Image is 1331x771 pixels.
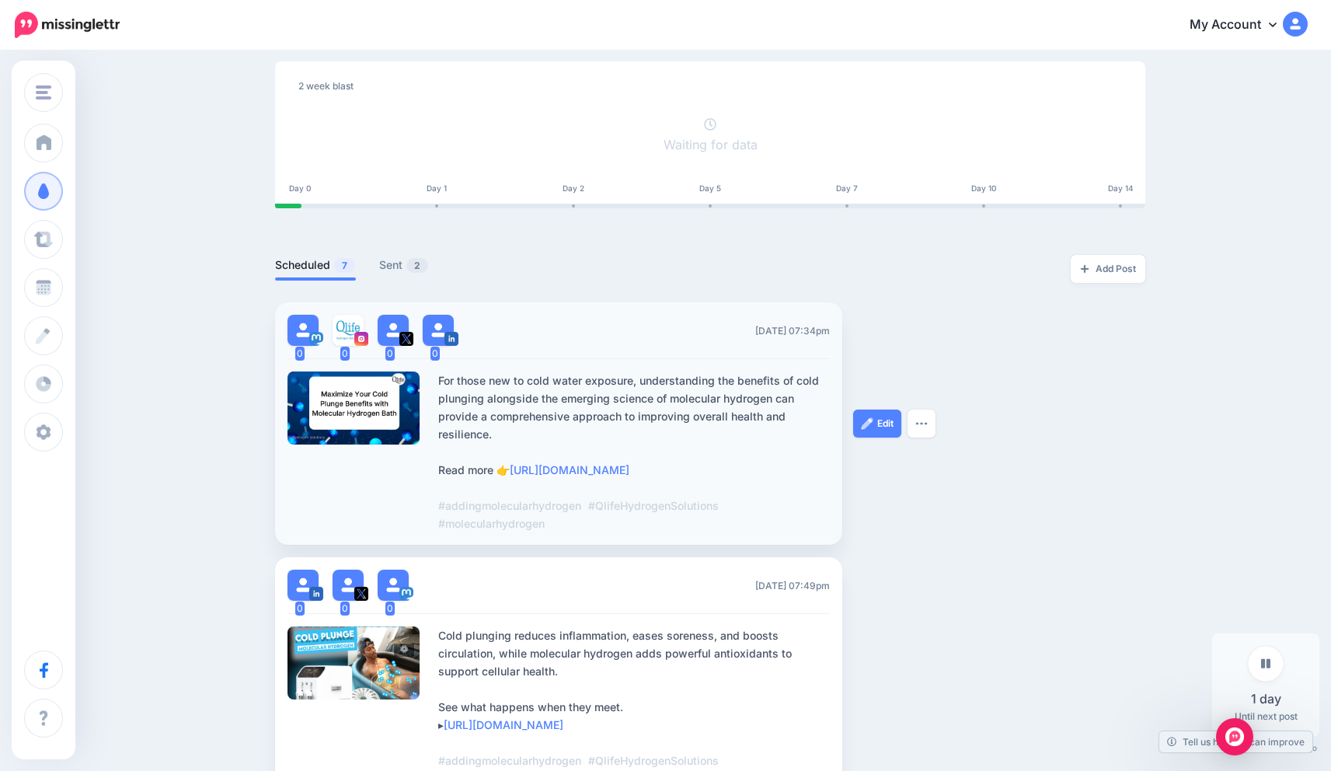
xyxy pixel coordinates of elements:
[399,587,413,601] img: mastodon-square.png
[333,570,364,601] img: user_default_image.png
[960,183,1007,193] div: Day 10
[379,256,429,274] a: Sent2
[824,183,870,193] div: Day 7
[755,578,830,593] span: [DATE] 07:49pm
[1080,264,1089,274] img: plus-grey-dark.png
[354,332,368,346] img: instagram-square.png
[406,258,428,273] span: 2
[333,315,364,346] img: 363308197_806592654439997_5981479968331579761_n-bsa154508.jpg
[438,372,830,532] div: For those new to cold water exposure, understanding the benefits of cold plunging alongside the e...
[277,183,323,193] div: Day 0
[687,183,733,193] div: Day 5
[340,347,350,361] span: 0
[1071,255,1145,283] a: Add Post
[438,499,581,512] span: #addingmolecularhydrogen
[15,12,120,38] img: Missinglettr
[354,587,368,601] img: twitter-square.png
[1097,183,1144,193] div: Day 14
[444,332,458,346] img: linkedin-square.png
[298,77,1122,96] div: 2 week blast
[1212,633,1319,737] div: Until next post
[664,117,758,152] a: Waiting for data
[510,463,629,476] a: [URL][DOMAIN_NAME]
[423,315,454,346] img: user_default_image.png
[1159,731,1312,752] a: Tell us how we can improve
[378,315,409,346] img: user_default_image.png
[385,347,395,361] span: 0
[755,323,830,338] span: [DATE] 07:34pm
[413,183,460,193] div: Day 1
[550,183,597,193] div: Day 2
[399,332,413,346] img: twitter-square.png
[588,754,719,767] span: #QlifeHydrogenSolutions
[334,258,355,273] span: 7
[36,85,51,99] img: menu.png
[438,754,581,767] span: #addingmolecularhydrogen
[295,602,305,616] span: 0
[861,417,873,430] img: pencil-white.png
[915,421,928,426] img: dots.png
[275,256,356,274] a: Scheduled7
[1216,718,1253,755] div: Open Intercom Messenger
[385,602,395,616] span: 0
[438,517,545,530] span: #molecularhydrogen
[309,587,323,601] img: linkedin-square.png
[430,347,440,361] span: 0
[340,602,350,616] span: 0
[287,570,319,601] img: user_default_image.png
[378,570,409,601] img: user_default_image.png
[1174,6,1308,44] a: My Account
[309,332,323,346] img: mastodon-square.png
[287,315,319,346] img: user_default_image.png
[1251,689,1281,709] span: 1 day
[853,410,901,438] a: Edit
[295,347,305,361] span: 0
[444,718,563,731] a: [URL][DOMAIN_NAME]
[588,499,719,512] span: #QlifeHydrogenSolutions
